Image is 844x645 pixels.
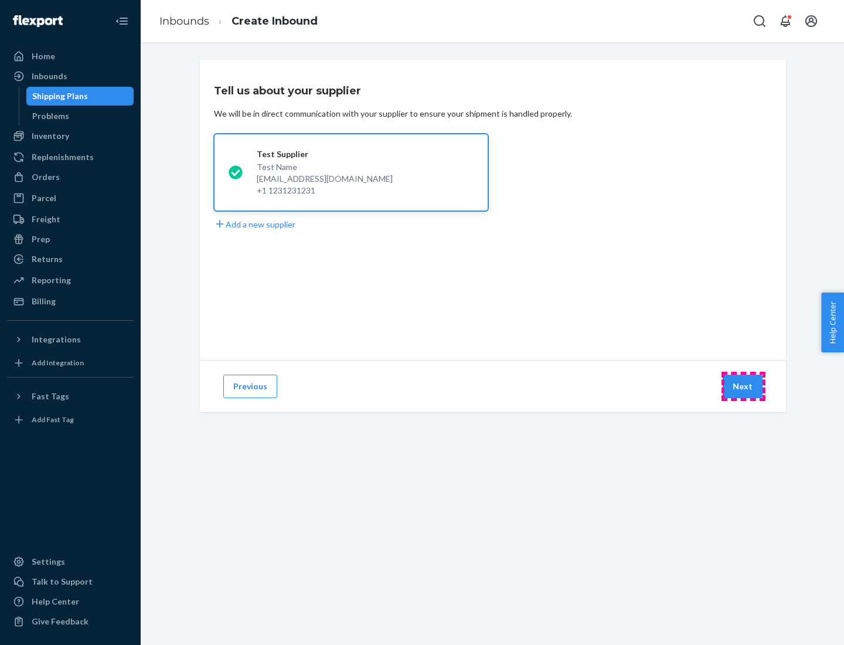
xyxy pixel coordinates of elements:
button: Previous [223,375,277,398]
ol: breadcrumbs [150,4,327,39]
a: Create Inbound [232,15,318,28]
a: Parcel [7,189,134,208]
div: Integrations [32,334,81,345]
a: Inbounds [7,67,134,86]
a: Shipping Plans [26,87,134,106]
button: Open account menu [799,9,823,33]
a: Returns [7,250,134,269]
a: Add Fast Tag [7,410,134,429]
div: Replenishments [32,151,94,163]
button: Open Search Box [748,9,771,33]
div: Add Integration [32,358,84,368]
button: Add a new supplier [214,218,295,230]
div: Freight [32,213,60,225]
a: Inventory [7,127,134,145]
div: Parcel [32,192,56,204]
div: We will be in direct communication with your supplier to ensure your shipment is handled properly. [214,108,572,120]
a: Inbounds [159,15,209,28]
button: Give Feedback [7,612,134,631]
div: Problems [32,110,69,122]
button: Integrations [7,330,134,349]
div: Returns [32,253,63,265]
a: Problems [26,107,134,125]
button: Open notifications [774,9,797,33]
img: Flexport logo [13,15,63,27]
div: Add Fast Tag [32,415,74,425]
div: Fast Tags [32,391,69,402]
button: Next [723,375,763,398]
a: Freight [7,210,134,229]
button: Close Navigation [110,9,134,33]
a: Help Center [7,592,134,611]
div: Give Feedback [32,616,89,627]
h3: Tell us about your supplier [214,83,361,99]
a: Orders [7,168,134,186]
button: Help Center [821,293,844,352]
a: Talk to Support [7,572,134,591]
a: Settings [7,552,134,571]
div: Settings [32,556,65,568]
a: Home [7,47,134,66]
div: Inventory [32,130,69,142]
div: Talk to Support [32,576,93,588]
a: Replenishments [7,148,134,167]
a: Reporting [7,271,134,290]
a: Prep [7,230,134,249]
a: Add Integration [7,354,134,372]
div: Billing [32,296,56,307]
div: Shipping Plans [32,90,88,102]
a: Billing [7,292,134,311]
div: Help Center [32,596,79,607]
div: Home [32,50,55,62]
div: Reporting [32,274,71,286]
button: Fast Tags [7,387,134,406]
div: Inbounds [32,70,67,82]
div: Orders [32,171,60,183]
div: Prep [32,233,50,245]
